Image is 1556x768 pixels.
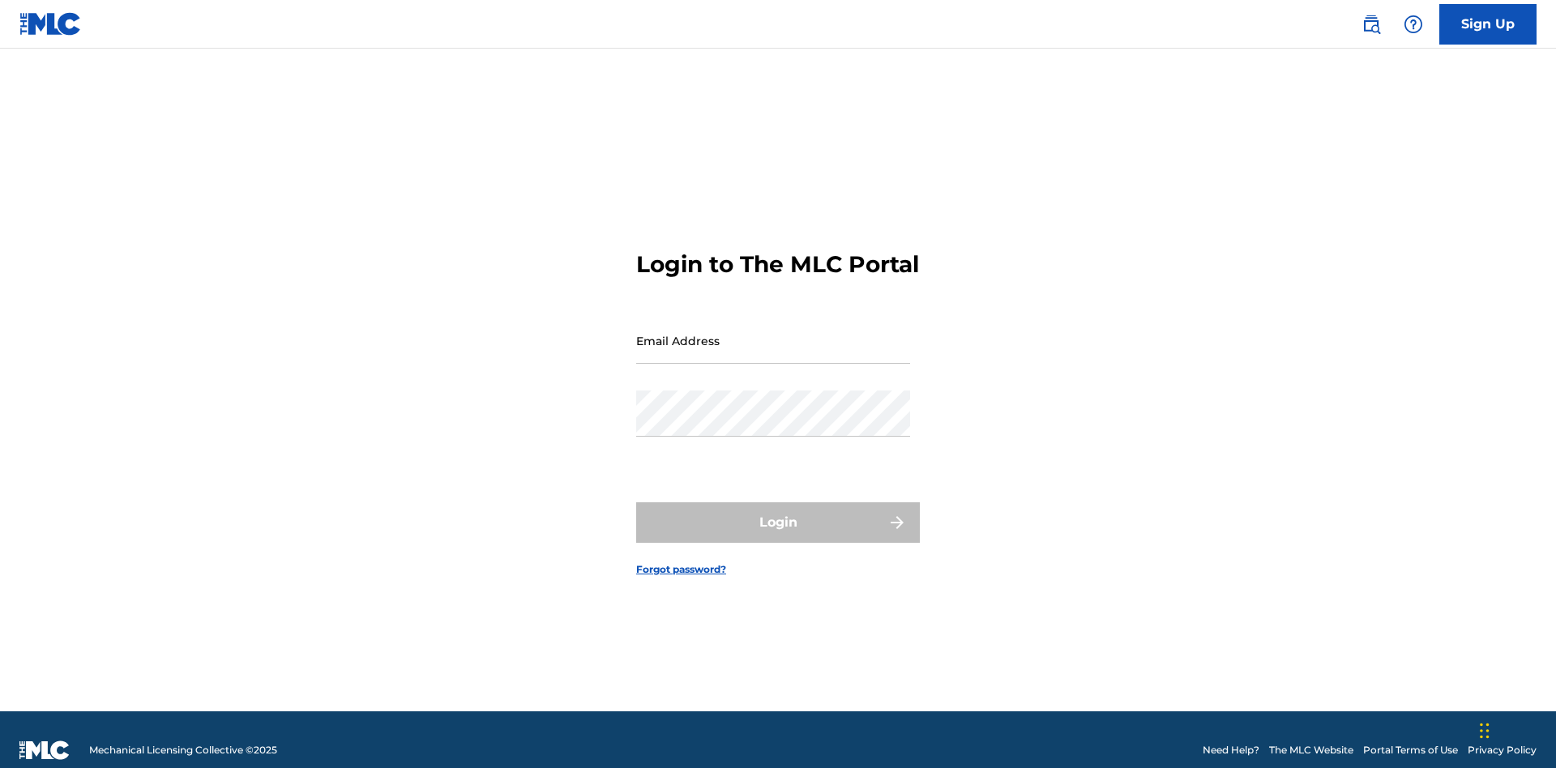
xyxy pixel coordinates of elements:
a: Sign Up [1439,4,1537,45]
a: Forgot password? [636,562,726,577]
img: help [1404,15,1423,34]
div: Drag [1480,706,1490,755]
a: Public Search [1355,8,1387,41]
img: logo [19,740,70,760]
iframe: Chat Widget [1475,690,1556,768]
a: The MLC Website [1269,743,1353,757]
span: Mechanical Licensing Collective © 2025 [89,743,277,757]
a: Privacy Policy [1468,743,1537,757]
img: search [1361,15,1381,34]
a: Need Help? [1203,743,1259,757]
h3: Login to The MLC Portal [636,250,919,279]
div: Help [1397,8,1430,41]
img: MLC Logo [19,12,82,36]
a: Portal Terms of Use [1363,743,1458,757]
